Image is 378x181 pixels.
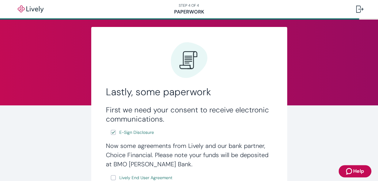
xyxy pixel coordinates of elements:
[339,165,371,177] button: Zendesk support iconHelp
[106,105,272,124] h3: First we need your consent to receive electronic communications.
[106,141,272,169] h4: Now some agreements from Lively and our bank partner, Choice Financial. Please note your funds wi...
[353,168,364,175] span: Help
[118,129,155,136] a: e-sign disclosure document
[346,168,353,175] svg: Zendesk support icon
[119,129,154,136] span: E-Sign Disclosure
[119,175,172,181] span: Lively End User Agreement
[106,86,272,98] h2: Lastly, some paperwork
[13,6,48,13] img: Lively
[351,2,368,17] button: Log out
